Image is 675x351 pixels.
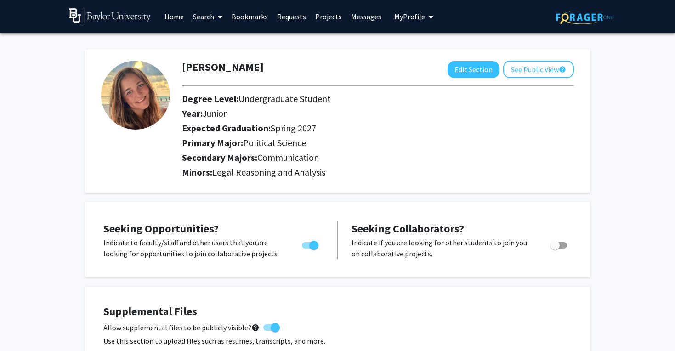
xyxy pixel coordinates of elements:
h2: Year: [182,108,537,119]
p: Indicate to faculty/staff and other users that you are looking for opportunities to join collabor... [103,237,284,259]
a: Search [188,0,227,33]
a: Requests [272,0,311,33]
img: Baylor University Logo [69,8,151,23]
span: Legal Reasoning and Analysis [212,166,325,178]
span: Allow supplemental files to be publicly visible? [103,322,260,333]
span: My Profile [394,12,425,21]
span: Seeking Opportunities? [103,221,219,236]
div: Toggle [547,237,572,251]
h1: [PERSON_NAME] [182,61,264,74]
p: Use this section to upload files such as resumes, transcripts, and more. [103,335,572,346]
span: Undergraduate Student [238,93,331,104]
span: Junior [203,108,227,119]
mat-icon: help [251,322,260,333]
a: Messages [346,0,386,33]
a: Projects [311,0,346,33]
div: Toggle [298,237,323,251]
a: Home [160,0,188,33]
span: Political Science [243,137,306,148]
mat-icon: help [559,64,566,75]
a: Bookmarks [227,0,272,33]
span: Communication [257,152,319,163]
h2: Secondary Majors: [182,152,574,163]
h2: Minors: [182,167,574,178]
h2: Expected Graduation: [182,123,537,134]
span: Seeking Collaborators? [352,221,464,236]
img: Profile Picture [101,61,170,130]
button: See Public View [503,61,574,78]
iframe: Chat [7,310,39,344]
h4: Supplemental Files [103,305,572,318]
button: Edit Section [448,61,499,78]
p: Indicate if you are looking for other students to join you on collaborative projects. [352,237,533,259]
img: ForagerOne Logo [556,10,613,24]
h2: Degree Level: [182,93,537,104]
h2: Primary Major: [182,137,574,148]
span: Spring 2027 [271,122,316,134]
